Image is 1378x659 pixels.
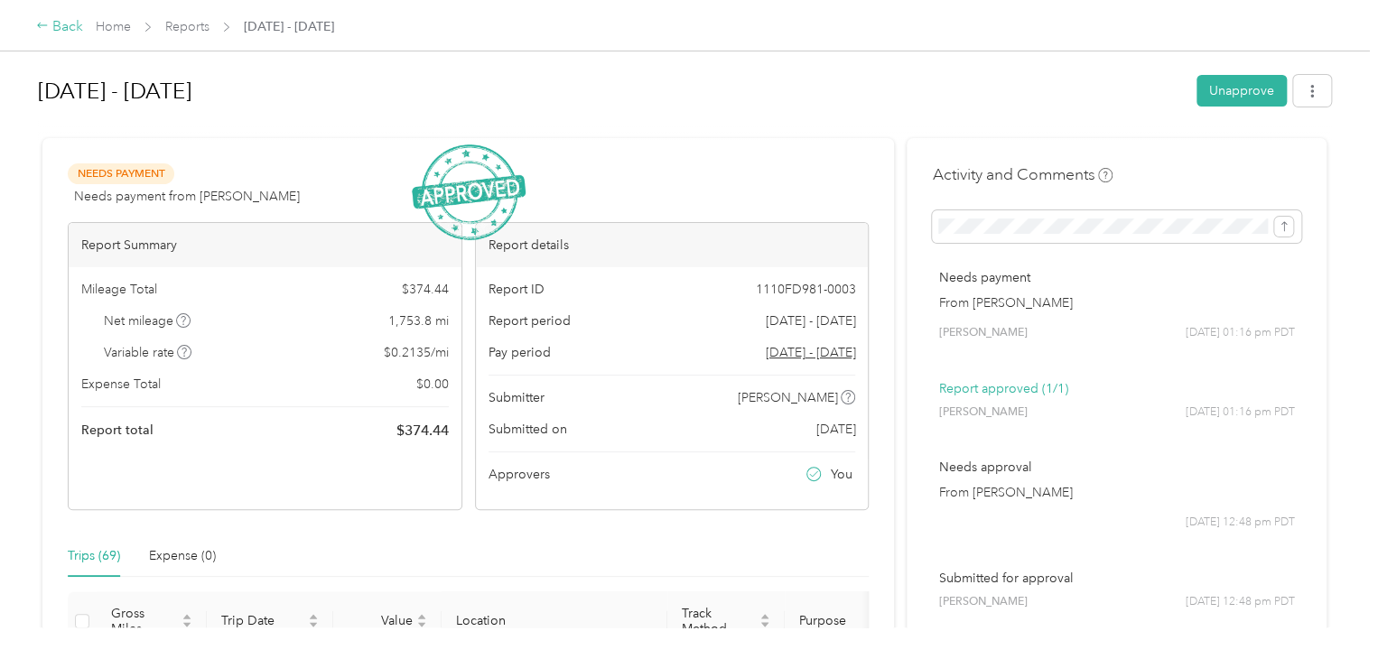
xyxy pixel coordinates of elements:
[442,591,667,652] th: Location
[938,404,1027,421] span: [PERSON_NAME]
[938,458,1295,477] p: Needs approval
[207,591,333,652] th: Trip Date
[1277,558,1378,659] iframe: Everlance-gr Chat Button Frame
[333,591,442,652] th: Value
[785,591,920,652] th: Purpose
[68,546,120,566] div: Trips (69)
[416,619,427,630] span: caret-down
[667,591,785,652] th: Track Method
[388,311,449,330] span: 1,753.8 mi
[938,268,1295,287] p: Needs payment
[416,375,449,394] span: $ 0.00
[938,325,1027,341] span: [PERSON_NAME]
[412,144,526,241] img: ApprovedStamp
[938,293,1295,312] p: From [PERSON_NAME]
[81,280,157,299] span: Mileage Total
[38,70,1184,113] h1: Sep 1 - 30, 2025
[938,379,1295,398] p: Report approved (1/1)
[308,611,319,622] span: caret-up
[938,594,1027,610] span: [PERSON_NAME]
[489,420,567,439] span: Submitted on
[221,613,304,628] span: Trip Date
[74,187,300,206] span: Needs payment from [PERSON_NAME]
[938,569,1295,588] p: Submitted for approval
[1196,75,1287,107] button: Unapprove
[104,343,192,362] span: Variable rate
[938,483,1295,502] p: From [PERSON_NAME]
[759,611,770,622] span: caret-up
[182,619,192,630] span: caret-down
[97,591,207,652] th: Gross Miles
[489,465,550,484] span: Approvers
[489,388,545,407] span: Submitter
[149,546,216,566] div: Expense (0)
[815,420,855,439] span: [DATE]
[1186,404,1295,421] span: [DATE] 01:16 pm PDT
[165,19,209,34] a: Reports
[765,311,855,330] span: [DATE] - [DATE]
[104,311,191,330] span: Net mileage
[765,343,855,362] span: Go to pay period
[489,311,571,330] span: Report period
[489,280,545,299] span: Report ID
[68,163,174,184] span: Needs Payment
[36,16,83,38] div: Back
[831,465,852,484] span: You
[182,611,192,622] span: caret-up
[69,223,461,267] div: Report Summary
[932,163,1113,186] h4: Activity and Comments
[348,613,413,628] span: Value
[755,280,855,299] span: 1110FD981-0003
[759,619,770,630] span: caret-down
[738,388,838,407] span: [PERSON_NAME]
[402,280,449,299] span: $ 374.44
[416,611,427,622] span: caret-up
[81,421,154,440] span: Report total
[244,17,334,36] span: [DATE] - [DATE]
[1186,325,1295,341] span: [DATE] 01:16 pm PDT
[96,19,131,34] a: Home
[1186,515,1295,531] span: [DATE] 12:48 pm PDT
[396,420,449,441] span: $ 374.44
[81,375,161,394] span: Expense Total
[799,613,891,628] span: Purpose
[489,343,551,362] span: Pay period
[111,606,178,636] span: Gross Miles
[476,223,869,267] div: Report details
[308,619,319,630] span: caret-down
[682,606,756,636] span: Track Method
[1186,594,1295,610] span: [DATE] 12:48 pm PDT
[384,343,449,362] span: $ 0.2135 / mi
